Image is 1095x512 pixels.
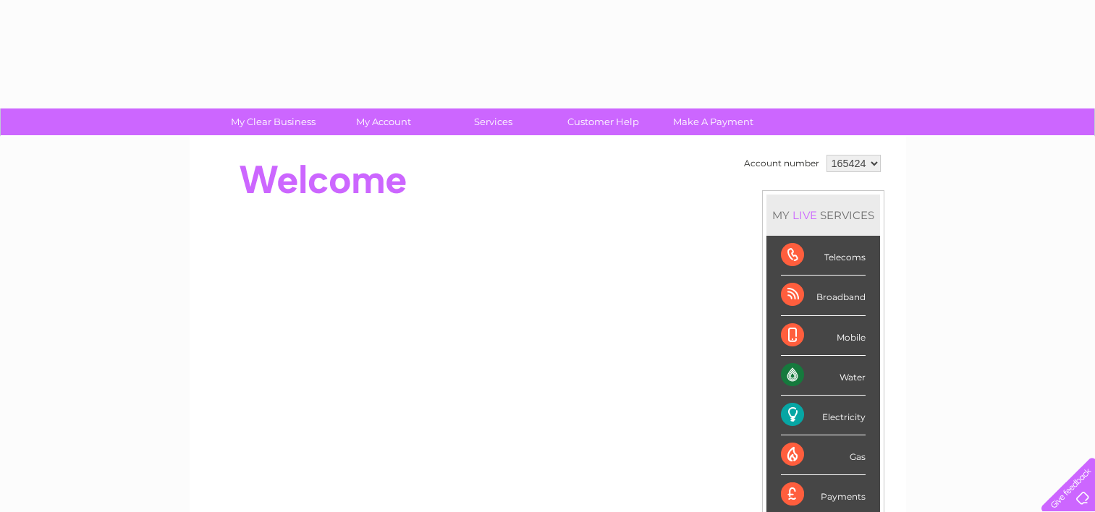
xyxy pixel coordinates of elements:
[781,236,866,276] div: Telecoms
[324,108,443,135] a: My Account
[781,435,866,475] div: Gas
[740,151,823,176] td: Account number
[544,108,663,135] a: Customer Help
[434,108,553,135] a: Services
[781,316,866,356] div: Mobile
[213,108,333,135] a: My Clear Business
[654,108,773,135] a: Make A Payment
[781,396,866,435] div: Electricity
[790,208,820,222] div: LIVE
[781,356,866,396] div: Water
[781,276,866,315] div: Broadband
[766,195,880,236] div: MY SERVICES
